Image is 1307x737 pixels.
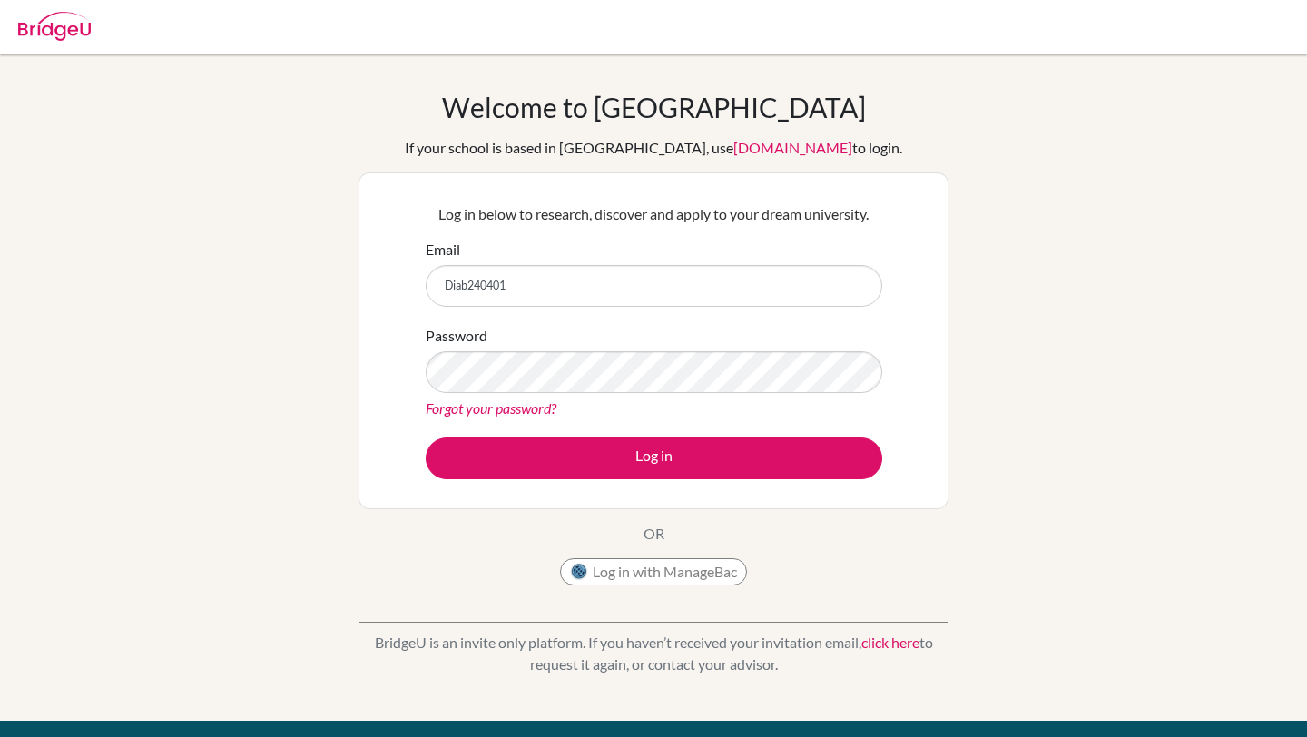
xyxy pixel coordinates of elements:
a: Forgot your password? [426,399,556,417]
img: Bridge-U [18,12,91,41]
p: Log in below to research, discover and apply to your dream university. [426,203,882,225]
button: Log in [426,437,882,479]
p: OR [644,523,664,545]
a: [DOMAIN_NAME] [733,139,852,156]
p: BridgeU is an invite only platform. If you haven’t received your invitation email, to request it ... [359,632,948,675]
label: Email [426,239,460,260]
button: Log in with ManageBac [560,558,747,585]
h1: Welcome to [GEOGRAPHIC_DATA] [442,91,866,123]
div: If your school is based in [GEOGRAPHIC_DATA], use to login. [405,137,902,159]
a: click here [861,634,919,651]
label: Password [426,325,487,347]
